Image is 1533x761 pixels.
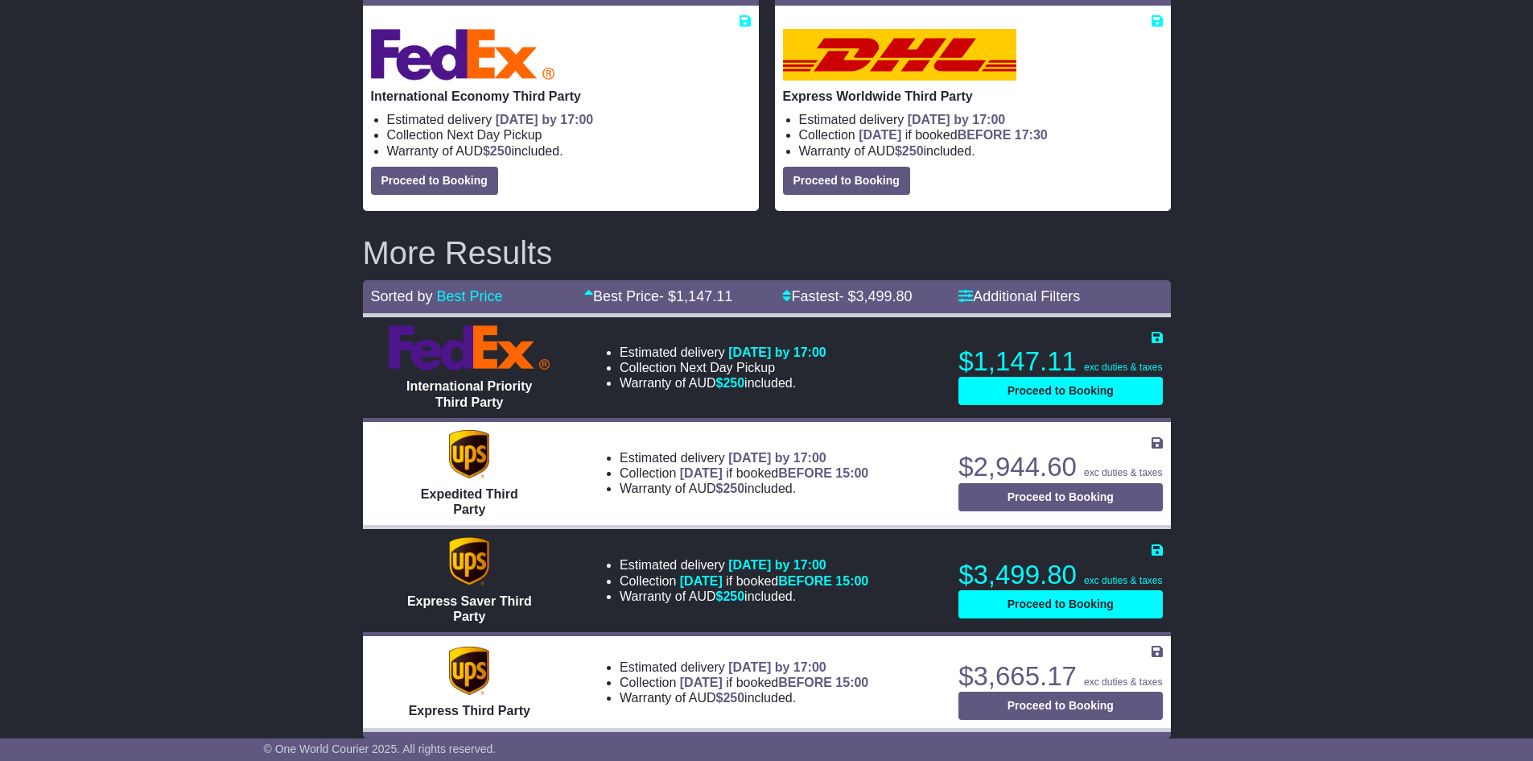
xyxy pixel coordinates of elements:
button: Proceed to Booking [783,167,910,195]
span: $ [716,691,745,705]
span: - $ [659,288,732,304]
p: $1,147.11 [958,345,1162,378]
span: $ [716,482,745,495]
p: $3,499.80 [958,559,1162,591]
li: Collection [620,360,826,375]
li: Estimated delivery [620,557,868,573]
span: if booked [680,574,868,588]
span: $ [716,376,745,390]
button: Proceed to Booking [958,590,1162,618]
span: BEFORE [958,128,1012,142]
span: 250 [723,691,744,705]
li: Warranty of AUD included. [799,143,1163,159]
button: Proceed to Booking [958,377,1162,405]
span: - $ [839,288,913,304]
li: Warranty of AUD included. [620,481,868,496]
span: 15:00 [835,676,868,689]
span: 17:30 [1015,128,1048,142]
li: Collection [620,465,868,481]
p: International Economy Third Party [371,89,751,104]
span: [DATE] [680,574,723,588]
p: $2,944.60 [958,451,1162,483]
span: 3,499.80 [856,288,913,304]
li: Collection [620,675,868,690]
img: UPS (new): Express Third Party [449,647,489,695]
span: Sorted by [371,288,433,304]
span: International Priority Third Party [406,379,532,408]
li: Collection [620,573,868,589]
span: $ [895,144,924,158]
span: [DATE] [680,466,723,480]
span: [DATE] by 17:00 [728,345,826,359]
span: exc duties & taxes [1084,362,1162,373]
img: DHL: Express Worldwide Third Party [783,29,1016,81]
span: 250 [490,144,512,158]
span: [DATE] [859,128,901,142]
span: BEFORE [778,466,832,480]
li: Estimated delivery [620,660,868,675]
button: Proceed to Booking [958,692,1162,720]
li: Collection [387,127,751,143]
img: UPS (new): Express Saver Third Party [449,537,489,585]
span: exc duties & taxes [1084,676,1162,688]
span: Next Day Pickup [447,128,542,142]
li: Warranty of AUD included. [620,690,868,705]
li: Warranty of AUD included. [387,143,751,159]
span: if booked [680,676,868,689]
span: BEFORE [778,676,832,689]
a: Best Price [437,288,503,304]
span: [DATE] by 17:00 [908,113,1006,126]
li: Warranty of AUD included. [620,589,868,604]
a: Fastest- $3,499.80 [782,288,912,304]
button: Proceed to Booking [958,483,1162,511]
span: 250 [723,376,744,390]
span: Next Day Pickup [680,361,775,374]
li: Estimated delivery [799,112,1163,127]
span: 250 [902,144,924,158]
span: [DATE] by 17:00 [728,558,826,572]
span: BEFORE [778,574,832,588]
span: if booked [859,128,1047,142]
span: if booked [680,466,868,480]
button: Proceed to Booking [371,167,498,195]
span: 250 [723,482,744,495]
span: 1,147.11 [676,288,732,304]
span: © One World Courier 2025. All rights reserved. [264,742,497,755]
span: Express Third Party [409,704,530,718]
span: 15:00 [835,574,868,588]
p: Express Worldwide Third Party [783,89,1163,104]
a: Best Price- $1,147.11 [584,288,732,304]
span: exc duties & taxes [1084,467,1162,478]
li: Warranty of AUD included. [620,375,826,391]
h2: More Results [363,235,1171,271]
span: exc duties & taxes [1084,575,1162,586]
span: Express Saver Third Party [407,594,532,623]
li: Estimated delivery [620,450,868,465]
span: [DATE] by 17:00 [728,451,826,465]
span: $ [716,589,745,603]
img: FedEx Express: International Economy Third Party [371,29,555,81]
img: UPS (new): Expedited Third Party [449,430,489,478]
span: Expedited Third Party [421,487,518,516]
p: $3,665.17 [958,660,1162,693]
span: 15:00 [835,466,868,480]
span: [DATE] by 17:00 [728,660,826,674]
span: 250 [723,589,744,603]
a: Additional Filters [958,288,1080,304]
li: Estimated delivery [387,112,751,127]
span: $ [483,144,512,158]
li: Estimated delivery [620,345,826,360]
span: [DATE] [680,676,723,689]
img: FedEx Express: International Priority Third Party [389,325,550,370]
li: Collection [799,127,1163,143]
span: [DATE] by 17:00 [496,113,594,126]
